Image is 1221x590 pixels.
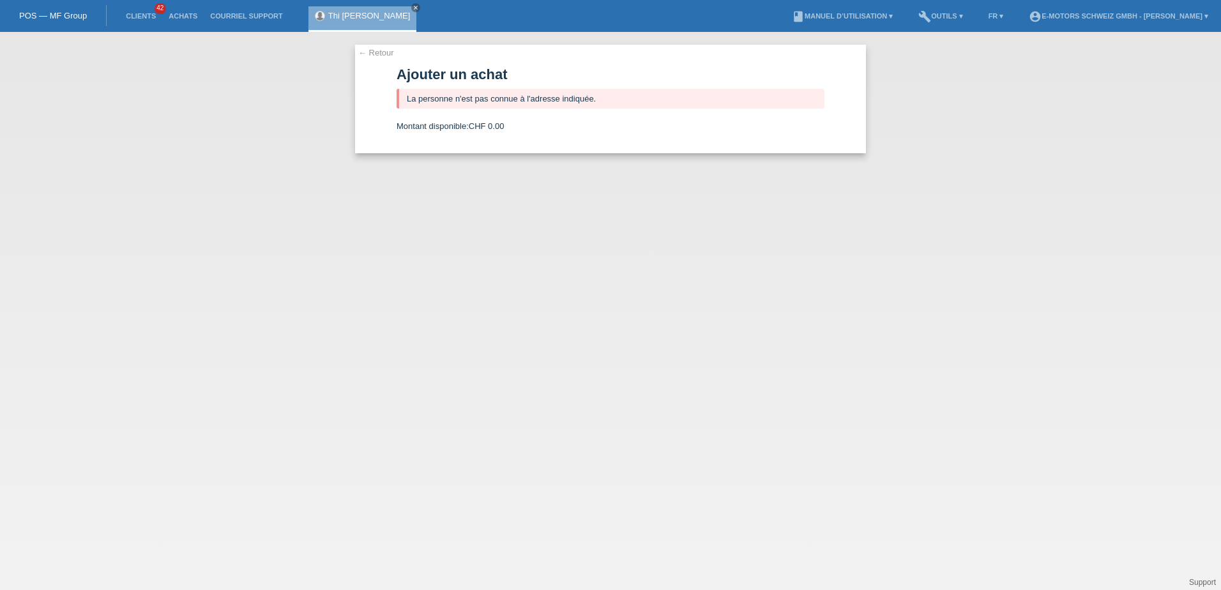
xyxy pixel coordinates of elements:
[1189,578,1216,587] a: Support
[204,12,289,20] a: Courriel Support
[785,12,899,20] a: bookManuel d’utilisation ▾
[397,66,824,82] h1: Ajouter un achat
[1029,10,1042,23] i: account_circle
[397,89,824,109] div: La personne n'est pas connue à l'adresse indiquée.
[397,121,824,131] div: Montant disponible:
[19,11,87,20] a: POS — MF Group
[155,3,166,14] span: 42
[413,4,419,11] i: close
[469,121,504,131] span: CHF 0.00
[792,10,805,23] i: book
[358,48,394,57] a: ← Retour
[328,11,411,20] a: Thi [PERSON_NAME]
[162,12,204,20] a: Achats
[1022,12,1215,20] a: account_circleE-Motors Schweiz GmbH - [PERSON_NAME] ▾
[912,12,969,20] a: buildOutils ▾
[411,3,420,12] a: close
[119,12,162,20] a: Clients
[982,12,1010,20] a: FR ▾
[918,10,931,23] i: build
